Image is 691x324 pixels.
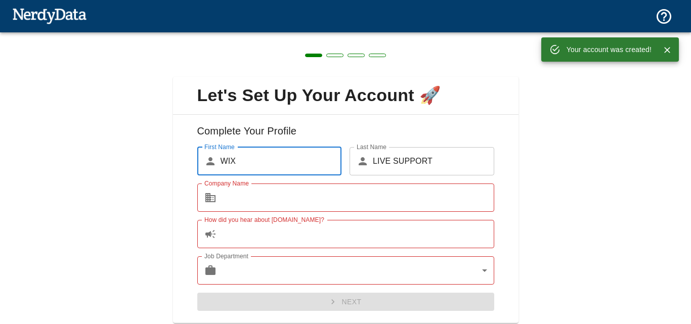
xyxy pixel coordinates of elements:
[204,143,235,151] label: First Name
[181,123,510,147] h6: Complete Your Profile
[649,2,679,31] button: Support and Documentation
[204,215,324,224] label: How did you hear about [DOMAIN_NAME]?
[567,40,652,59] div: Your account was created!
[181,85,510,106] span: Let's Set Up Your Account 🚀
[357,143,386,151] label: Last Name
[204,252,248,260] label: Job Department
[12,6,87,26] img: NerdyData.com
[204,179,249,188] label: Company Name
[660,42,675,58] button: Close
